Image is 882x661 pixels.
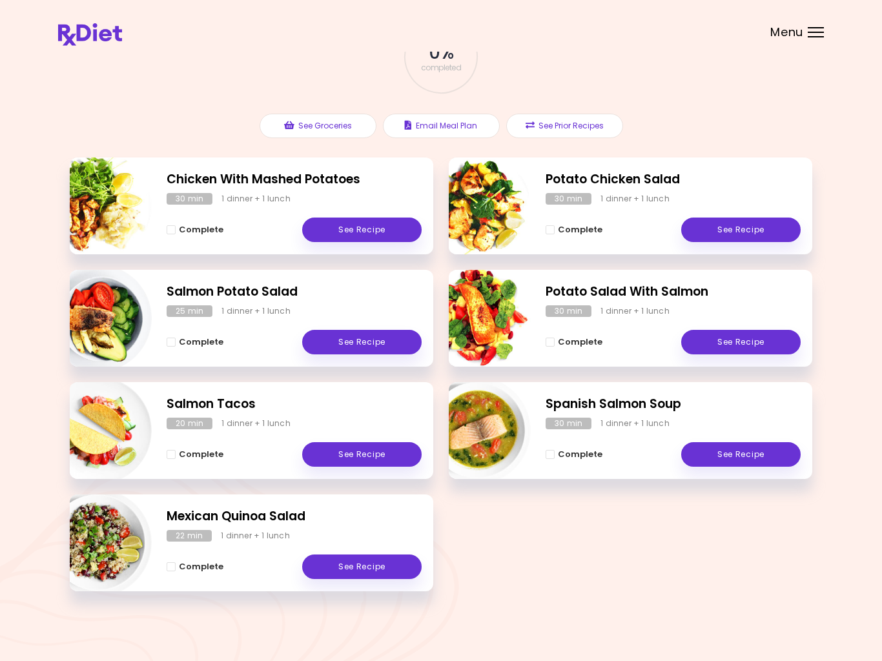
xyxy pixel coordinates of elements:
[383,114,500,138] button: Email Meal Plan
[558,449,602,460] span: Complete
[546,193,591,205] div: 30 min
[167,447,223,462] button: Complete - Salmon Tacos
[681,442,801,467] a: See Recipe - Spanish Salmon Soup
[167,418,212,429] div: 20 min
[302,218,422,242] a: See Recipe - Chicken With Mashed Potatoes
[221,418,291,429] div: 1 dinner + 1 lunch
[260,114,376,138] button: See Groceries
[546,395,801,414] h2: Spanish Salmon Soup
[681,330,801,354] a: See Recipe - Potato Salad With Salmon
[167,283,422,301] h2: Salmon Potato Salad
[424,265,531,372] img: Info - Potato Salad With Salmon
[546,283,801,301] h2: Potato Salad With Salmon
[302,330,422,354] a: See Recipe - Salmon Potato Salad
[167,395,422,414] h2: Salmon Tacos
[45,265,152,372] img: Info - Salmon Potato Salad
[770,26,803,38] span: Menu
[167,222,223,238] button: Complete - Chicken With Mashed Potatoes
[424,377,531,484] img: Info - Spanish Salmon Soup
[167,530,212,542] div: 22 min
[506,114,623,138] button: See Prior Recipes
[179,225,223,235] span: Complete
[600,418,670,429] div: 1 dinner + 1 lunch
[167,170,422,189] h2: Chicken With Mashed Potatoes
[221,305,291,317] div: 1 dinner + 1 lunch
[302,442,422,467] a: See Recipe - Salmon Tacos
[558,225,602,235] span: Complete
[45,152,152,259] img: Info - Chicken With Mashed Potatoes
[546,418,591,429] div: 30 min
[600,193,670,205] div: 1 dinner + 1 lunch
[221,193,291,205] div: 1 dinner + 1 lunch
[600,305,670,317] div: 1 dinner + 1 lunch
[424,152,531,259] img: Info - Potato Chicken Salad
[546,447,602,462] button: Complete - Spanish Salmon Soup
[179,562,223,572] span: Complete
[167,334,223,350] button: Complete - Salmon Potato Salad
[45,489,152,596] img: Info - Mexican Quinoa Salad
[546,222,602,238] button: Complete - Potato Chicken Salad
[58,23,122,46] img: RxDiet
[421,64,462,72] span: completed
[167,559,223,575] button: Complete - Mexican Quinoa Salad
[167,305,212,317] div: 25 min
[429,42,453,64] span: 0 %
[179,449,223,460] span: Complete
[167,193,212,205] div: 30 min
[546,170,801,189] h2: Potato Chicken Salad
[221,530,290,542] div: 1 dinner + 1 lunch
[45,377,152,484] img: Info - Salmon Tacos
[546,305,591,317] div: 30 min
[546,334,602,350] button: Complete - Potato Salad With Salmon
[302,554,422,579] a: See Recipe - Mexican Quinoa Salad
[167,507,422,526] h2: Mexican Quinoa Salad
[558,337,602,347] span: Complete
[681,218,801,242] a: See Recipe - Potato Chicken Salad
[179,337,223,347] span: Complete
